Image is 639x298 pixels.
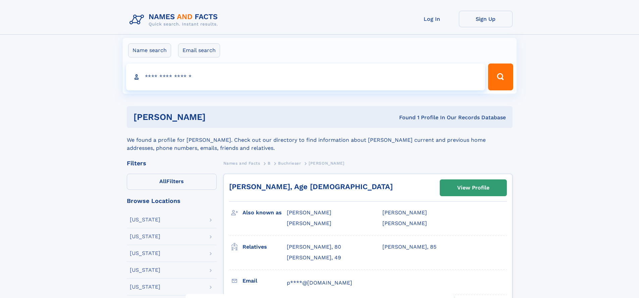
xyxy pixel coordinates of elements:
[130,234,160,239] div: [US_STATE]
[127,11,223,29] img: Logo Names and Facts
[268,161,271,166] span: B
[287,243,341,251] a: [PERSON_NAME], 80
[130,267,160,273] div: [US_STATE]
[243,241,287,253] h3: Relatives
[127,174,217,190] label: Filters
[278,161,301,166] span: Buchrieser
[287,209,331,216] span: [PERSON_NAME]
[229,182,393,191] a: [PERSON_NAME], Age [DEMOGRAPHIC_DATA]
[382,220,427,226] span: [PERSON_NAME]
[268,159,271,167] a: B
[243,207,287,218] h3: Also known as
[405,11,459,27] a: Log In
[309,161,344,166] span: [PERSON_NAME]
[302,114,506,121] div: Found 1 Profile In Our Records Database
[457,180,489,196] div: View Profile
[287,254,341,261] a: [PERSON_NAME], 49
[127,198,217,204] div: Browse Locations
[459,11,513,27] a: Sign Up
[278,159,301,167] a: Buchrieser
[134,113,303,121] h1: [PERSON_NAME]
[178,43,220,57] label: Email search
[130,251,160,256] div: [US_STATE]
[488,63,513,90] button: Search Button
[127,160,217,166] div: Filters
[243,275,287,287] h3: Email
[287,220,331,226] span: [PERSON_NAME]
[126,63,485,90] input: search input
[127,128,513,152] div: We found a profile for [PERSON_NAME]. Check out our directory to find information about [PERSON_N...
[440,180,507,196] a: View Profile
[159,178,166,184] span: All
[223,159,260,167] a: Names and Facts
[130,284,160,290] div: [US_STATE]
[382,243,436,251] a: [PERSON_NAME], 85
[130,217,160,222] div: [US_STATE]
[382,209,427,216] span: [PERSON_NAME]
[128,43,171,57] label: Name search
